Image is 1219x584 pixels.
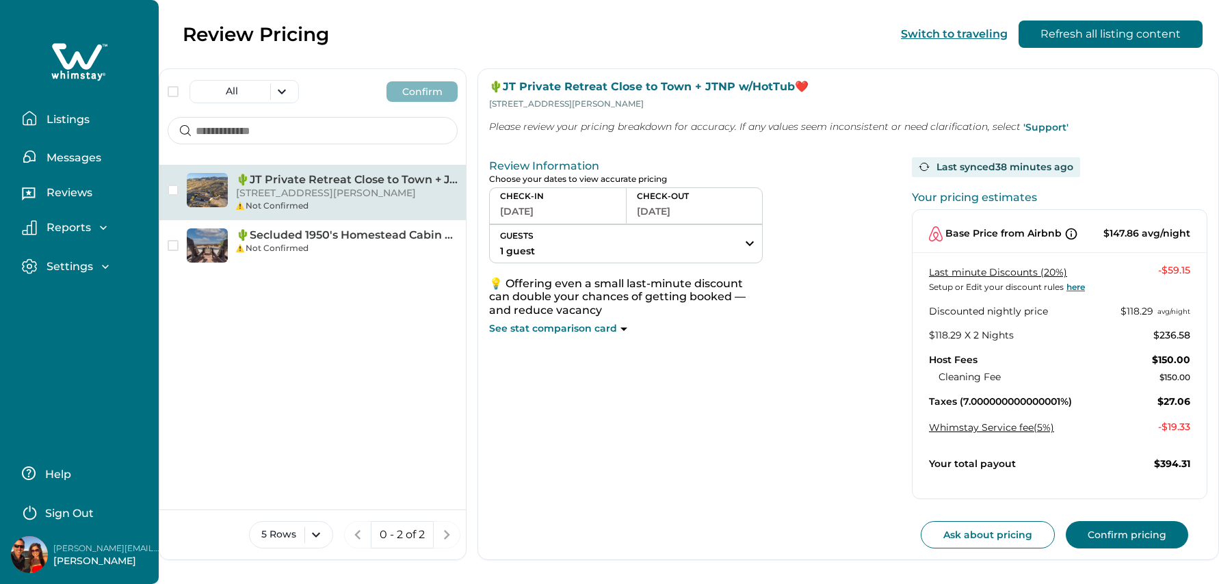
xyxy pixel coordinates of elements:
p: 🌵JT Private Retreat Close to Town + JTNP w/HotTub❤️ [236,173,458,187]
button: All [189,80,299,103]
button: 'Support' [1023,114,1069,141]
p: Help [41,468,71,481]
p: GUESTS [490,226,545,241]
button: 5 Rows [249,521,333,548]
div: Not Confirmed [236,242,458,254]
p: Your total payout [929,457,1016,471]
p: 💡 Offering even a small last-minute discount can double your chances of getting booked — and redu... [489,277,763,317]
p: CHECK-IN [500,191,616,202]
p: See stat comparison card [489,322,617,336]
button: Ask about pricing [921,521,1055,548]
div: Not Confirmed [236,200,458,212]
p: Review Pricing [183,23,329,46]
button: [DATE] [500,202,616,221]
p: - $59.15 [1158,264,1190,278]
p: Review Information [489,159,884,173]
button: Confirm [386,81,458,102]
p: $27.06 [1157,395,1190,409]
p: Reports [42,221,91,235]
button: Reviews [22,181,148,209]
button: checkbox [168,240,179,251]
p: $118.29 X 2 Nights [929,329,1014,343]
p: $236.58 [1153,329,1190,343]
p: Taxes (7.000000000000001%) [929,395,1072,409]
p: Please review your pricing breakdown for accuracy. If any values seem inconsistent or need clarif... [489,114,1207,141]
p: [STREET_ADDRESS][PERSON_NAME] [489,99,1207,109]
p: Host Fees [929,354,978,367]
div: Last synced 38 minutes ago [912,157,1080,177]
button: [DATE] [637,202,752,221]
p: Setup or Edit your discount rules [929,280,1085,294]
p: Choose your dates to view accurate pricing [489,174,884,185]
button: 1 guest [490,241,545,261]
p: $394.31 [1154,457,1190,471]
button: Confirm pricing [1066,521,1188,548]
p: Base Price from Airbnb [945,227,1062,241]
button: Whimstay Service fee(5%) [929,421,1054,434]
p: $147.86 avg/night [1103,227,1190,241]
button: Messages [22,143,148,170]
a: here [1064,282,1085,292]
p: 🌵JT Private Retreat Close to Town + JTNP w/HotTub❤️ [489,80,1207,94]
button: GUESTS1 guest [490,225,762,263]
button: Refresh all listing content [1019,21,1203,48]
img: Whimstay Host [11,536,48,573]
img: 🌵JT Private Retreat Close to Town + JTNP w/HotTub❤️ [187,173,228,207]
a: Last minute Discounts (20%) [929,266,1067,278]
p: $150.00 [1159,371,1190,384]
p: Sign Out [45,507,94,520]
p: Reviews [42,186,92,200]
p: Messages [42,151,101,165]
p: - $19.33 [1158,421,1190,434]
button: Switch to traveling [901,27,1008,40]
p: Settings [42,260,93,274]
button: Sign Out [22,498,143,525]
button: Listings [22,105,148,132]
button: Reports [22,220,148,235]
p: $118.29 [1120,305,1190,319]
p: Your pricing estimates [912,191,1207,210]
p: $150.00 [1152,354,1190,367]
p: Cleaning Fee [939,371,1001,384]
button: 0 - 2 of 2 [371,521,434,548]
p: 0 - 2 of 2 [380,528,425,542]
button: checkbox [168,185,179,196]
p: [PERSON_NAME][EMAIL_ADDRESS][DOMAIN_NAME] [53,542,163,555]
p: [STREET_ADDRESS][PERSON_NAME] [236,187,458,200]
p: CHECK-OUT [637,191,752,202]
p: [PERSON_NAME] [53,555,163,568]
img: 🌵Secluded 1950's Homestead Cabin Close to JTNP🌅 [187,228,228,263]
p: Discounted nightly price [929,305,1048,319]
button: Help [22,460,143,487]
p: 🌵Secluded 1950's Homestead Cabin Close to JTNP🌅 [236,228,458,242]
button: previous page [344,521,371,548]
button: next page [433,521,460,548]
button: Settings [22,258,148,274]
span: avg/night [1153,305,1190,319]
p: Listings [42,113,90,127]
